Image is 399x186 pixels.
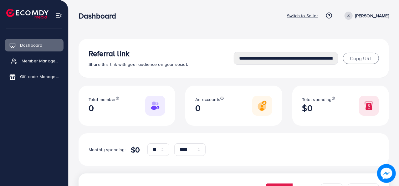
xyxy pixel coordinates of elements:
[131,145,140,154] h4: $0
[302,103,335,113] h2: $0
[89,103,119,113] h2: 0
[89,146,126,153] p: Monthly spending:
[22,58,60,64] span: Member Management
[287,12,318,19] p: Switch to Seller
[252,96,272,116] img: Responsive image
[350,55,372,62] span: Copy URL
[343,53,379,64] button: Copy URL
[377,164,396,183] img: image
[20,73,59,80] span: Gift code Management
[342,12,389,20] a: [PERSON_NAME]
[5,70,64,83] a: Gift code Management
[359,96,379,116] img: Responsive image
[302,96,332,103] span: Total spending
[195,103,224,113] h2: 0
[195,96,220,103] span: Ad accounts
[5,39,64,51] a: Dashboard
[89,96,116,103] span: Total member
[355,12,389,19] p: [PERSON_NAME]
[55,12,62,19] img: menu
[79,11,121,20] h3: Dashboard
[145,96,165,116] img: Responsive image
[20,42,42,48] span: Dashboard
[6,9,49,19] img: logo
[5,55,64,67] a: Member Management
[89,49,234,58] h3: Referral link
[89,61,188,67] span: Share this link with your audience on your social.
